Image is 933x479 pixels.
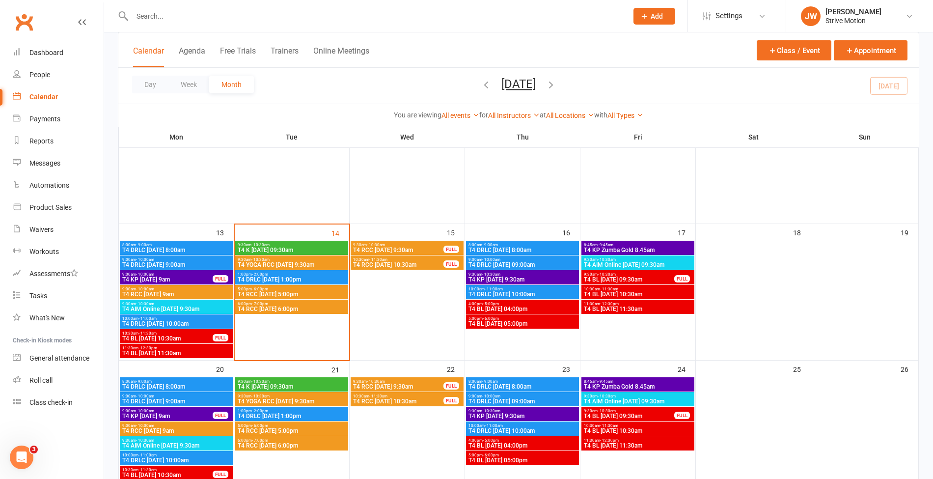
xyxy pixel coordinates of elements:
[29,354,89,362] div: General attendance
[825,16,881,25] div: Strive Motion
[468,306,577,312] span: T4 BL [DATE] 04:00pm
[482,272,500,277] span: - 10:30am
[13,285,104,307] a: Tasks
[29,181,69,189] div: Automations
[237,428,346,434] span: T4 RCC [DATE] 5:00pm
[122,346,231,350] span: 11:30am
[468,321,577,327] span: T4 BL [DATE] 05:00pm
[468,277,577,282] span: T4 KP [DATE] 9:30am
[29,270,78,278] div: Assessments
[136,287,154,291] span: - 10:00am
[353,379,444,384] span: 9:30am
[122,468,213,472] span: 10:30am
[825,7,881,16] div: [PERSON_NAME]
[583,413,675,419] span: T4 BL [DATE] 09:30am
[122,321,231,327] span: T4 DRLC [DATE] 10:00am
[369,257,387,262] span: - 11:30am
[583,428,692,434] span: T4 BL [DATE] 10:30am
[394,111,441,119] strong: You are viewing
[13,174,104,197] a: Automations
[29,248,59,255] div: Workouts
[122,438,231,443] span: 9:30am
[468,243,577,247] span: 8:00am
[757,40,831,60] button: Class / Event
[252,409,268,413] span: - 2:00pm
[122,257,231,262] span: 9:00am
[447,224,465,240] div: 15
[583,379,692,384] span: 8:45am
[468,257,577,262] span: 9:00am
[678,224,695,240] div: 17
[136,243,152,247] span: - 9:00am
[501,77,536,91] button: [DATE]
[562,224,580,240] div: 16
[13,130,104,152] a: Reports
[138,316,157,321] span: - 11:00am
[901,361,918,377] div: 26
[237,443,346,449] span: T4 RCC [DATE] 6:00pm
[674,275,690,282] div: FULL
[237,306,346,312] span: T4 RCC [DATE] 6:00pm
[441,112,479,119] a: All events
[237,423,346,428] span: 5:00pm
[252,287,268,291] span: - 6:00pm
[138,453,157,457] span: - 11:00am
[479,111,488,119] strong: for
[122,472,213,478] span: T4 BL [DATE] 10:30am
[271,46,299,67] button: Trainers
[580,127,696,147] th: Fri
[122,350,231,356] span: T4 BL [DATE] 11:30am
[133,46,164,67] button: Calendar
[468,394,577,398] span: 9:00am
[122,287,231,291] span: 9:00am
[122,247,231,253] span: T4 DRLC [DATE] 8:00am
[234,127,350,147] th: Tue
[237,257,346,262] span: 9:30am
[598,409,616,413] span: - 10:30am
[468,428,577,434] span: T4 DRLC [DATE] 10:00am
[583,384,692,390] span: T4 KP Zumba Gold 8.45am
[216,224,234,240] div: 13
[546,112,594,119] a: All Locations
[483,316,499,321] span: - 6:00pm
[216,361,234,377] div: 20
[367,379,385,384] span: - 10:30am
[468,398,577,404] span: T4 DRLC [DATE] 09:00am
[122,331,213,336] span: 10:30am
[132,76,168,93] button: Day
[600,438,619,443] span: - 12:30pm
[122,379,231,384] span: 8:00am
[251,394,270,398] span: - 10:30am
[583,302,692,306] span: 11:30am
[29,115,60,123] div: Payments
[678,361,695,377] div: 24
[583,438,692,443] span: 11:30am
[13,219,104,241] a: Waivers
[252,438,268,443] span: - 7:00pm
[482,394,500,398] span: - 10:00am
[251,243,270,247] span: - 10:30am
[13,108,104,130] a: Payments
[138,468,157,472] span: - 11:30am
[447,361,465,377] div: 22
[179,46,205,67] button: Agenda
[29,225,54,233] div: Waivers
[353,257,444,262] span: 10:30am
[122,243,231,247] span: 8:00am
[583,257,692,262] span: 9:30am
[13,241,104,263] a: Workouts
[598,272,616,277] span: - 10:30am
[29,203,72,211] div: Product Sales
[122,428,231,434] span: T4 RCC [DATE] 9am
[122,336,213,341] span: T4 BL [DATE] 10:30am
[29,314,65,322] div: What's New
[483,453,499,457] span: - 6:00pm
[237,409,346,413] span: 1:00pm
[313,46,369,67] button: Online Meetings
[29,376,53,384] div: Roll call
[237,243,346,247] span: 9:30am
[237,384,346,390] span: T4 K [DATE] 09:30am
[122,272,213,277] span: 9:00am
[600,302,619,306] span: - 12:30pm
[482,257,500,262] span: - 10:00am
